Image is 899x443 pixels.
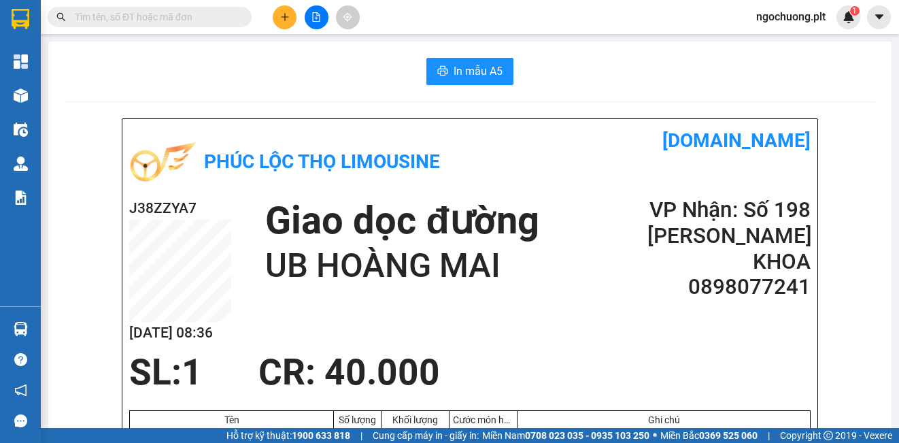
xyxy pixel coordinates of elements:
h2: J38ZZYA7 [129,197,231,220]
h2: [DATE] 08:36 [129,322,231,344]
span: aim [343,12,352,22]
h2: KHOA [647,249,811,275]
span: | [360,428,362,443]
button: caret-down [867,5,891,29]
img: warehouse-icon [14,322,28,336]
span: Miền Nam [482,428,649,443]
sup: 1 [850,6,860,16]
button: file-add [305,5,328,29]
strong: 1900 633 818 [292,430,350,441]
span: Hỗ trợ kỹ thuật: [226,428,350,443]
h1: Giao dọc đường [265,197,539,244]
button: aim [336,5,360,29]
button: printerIn mẫu A5 [426,58,513,85]
span: search [56,12,66,22]
span: notification [14,384,27,397]
img: dashboard-icon [14,54,28,69]
span: | [768,428,770,443]
div: Cước món hàng [453,414,513,425]
strong: 0369 525 060 [699,430,758,441]
img: warehouse-icon [14,88,28,103]
span: question-circle [14,353,27,366]
span: SL: [129,351,182,393]
span: plus [280,12,290,22]
span: 1 [852,6,857,16]
span: CR : 40.000 [258,351,440,393]
span: file-add [311,12,321,22]
img: logo-vxr [12,9,29,29]
img: warehouse-icon [14,122,28,137]
img: warehouse-icon [14,157,28,171]
div: Khối lượng [385,414,445,425]
span: message [14,414,27,427]
div: Tên [133,414,330,425]
img: solution-icon [14,191,28,205]
span: In mẫu A5 [454,63,503,80]
span: Miền Bắc [660,428,758,443]
div: Số lượng [337,414,377,425]
h2: VP Nhận: Số 198 [PERSON_NAME] [647,197,811,249]
span: ngochuong.plt [745,8,836,25]
b: Phúc Lộc Thọ Limousine [204,150,440,173]
div: Ghi chú [521,414,807,425]
h1: UB HOÀNG MAI [265,244,539,288]
span: Cung cấp máy in - giấy in: [373,428,479,443]
h2: 0898077241 [647,274,811,300]
button: plus [273,5,296,29]
span: copyright [824,431,833,440]
img: icon-new-feature [843,11,855,23]
span: ⚪️ [653,433,657,438]
span: caret-down [873,11,885,23]
span: printer [437,65,448,78]
img: logo.jpg [129,129,197,197]
b: [DOMAIN_NAME] [662,129,811,152]
span: 1 [182,351,203,393]
strong: 0708 023 035 - 0935 103 250 [525,430,649,441]
input: Tìm tên, số ĐT hoặc mã đơn [75,10,235,24]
